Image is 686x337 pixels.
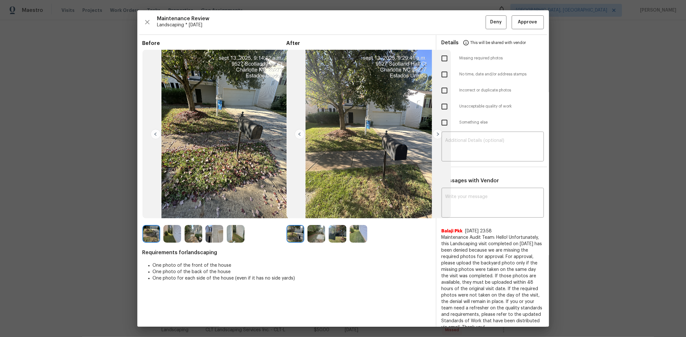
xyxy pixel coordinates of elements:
[442,234,544,331] span: Maintenance Audit Team: Hello! Unfortunately, this Landscaping visit completed on [DATE] has been...
[142,249,431,256] span: Requirements for landscaping
[512,15,544,29] button: Approve
[436,50,549,66] div: Missing required photos
[153,269,431,275] li: One photo of the back of the house
[436,115,549,131] div: Something else
[151,129,161,139] img: left-chevron-button-url
[436,99,549,115] div: Unacceptable quality of work
[153,262,431,269] li: One photo of the front of the house
[433,129,443,139] img: right-chevron-button-url
[460,88,544,93] span: Incorrect or duplicate photos
[436,66,549,82] div: No time, date and/or address stamps
[518,18,537,26] span: Approve
[442,178,499,183] span: Messages with Vendor
[490,18,502,26] span: Deny
[295,129,305,139] img: left-chevron-button-url
[442,35,459,50] span: Details
[157,22,486,28] span: Landscaping * [DATE]
[460,56,544,61] span: Missing required photos
[436,82,549,99] div: Incorrect or duplicate photos
[157,15,486,22] span: Maintenance Review
[460,120,544,125] span: Something else
[460,72,544,77] span: No time, date and/or address stamps
[153,275,431,281] li: One photo for each side of the house (even if it has no side yards)
[442,228,463,234] span: Balaji Pkk
[287,40,431,47] span: After
[460,104,544,109] span: Unacceptable quality of work
[142,40,287,47] span: Before
[486,15,507,29] button: Deny
[465,229,492,233] span: [DATE] 23:58
[471,35,526,50] span: This will be shared with vendor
